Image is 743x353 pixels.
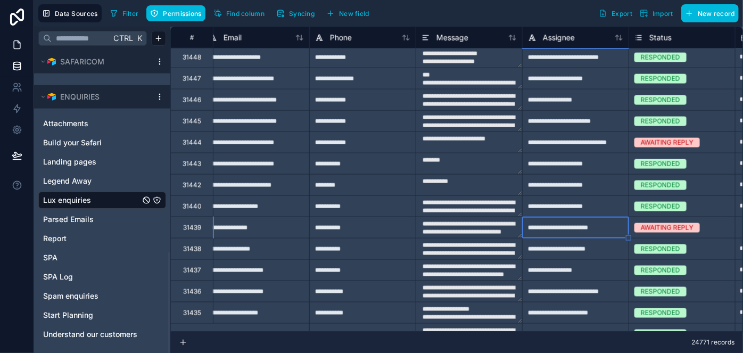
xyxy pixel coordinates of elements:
button: Export [595,4,636,22]
div: RESPONDED [641,266,680,275]
div: 31442 [183,181,201,190]
div: RESPONDED [641,53,680,62]
div: 31438 [183,245,201,253]
span: Data Sources [55,10,98,18]
span: Message [436,32,468,43]
div: RESPONDED [641,74,680,84]
div: 31436 [183,288,201,296]
span: Email [224,32,242,43]
span: SPA Log [43,272,73,282]
div: RESPONDED [641,159,680,169]
div: AWAITING REPLY [641,138,694,147]
div: RESPONDED [641,202,680,211]
button: Syncing [273,5,318,21]
div: RESPONDED [641,180,680,190]
div: Build your Safari [38,134,166,151]
button: New field [323,5,373,21]
div: Landing pages [38,153,166,170]
button: Import [636,4,677,22]
span: Understand our customers [43,329,137,340]
a: Attachments [43,118,140,129]
div: SPA Log [38,268,166,285]
span: Start Planning [43,310,93,321]
span: Export [612,10,632,18]
div: RESPONDED [641,287,680,297]
button: Permissions [146,5,205,21]
a: Start Planning [43,310,140,321]
div: 31437 [183,266,201,275]
span: Landing pages [43,157,96,167]
a: Lux enquiries [43,195,140,206]
span: Legend Away [43,176,92,186]
div: 31435 [183,309,201,317]
span: Ctrl [112,31,134,45]
div: 31446 [183,96,201,104]
span: 24771 records [691,338,734,347]
div: 31440 [183,202,202,211]
div: RESPONDED [641,117,680,126]
span: Status [649,32,672,43]
button: Airtable LogoENQUIRIES [38,89,151,104]
div: Start Planning [38,307,166,324]
div: 31447 [183,75,201,83]
a: Legend Away [43,176,140,186]
div: 31443 [183,160,201,168]
a: Permissions [146,5,209,21]
span: Import [653,10,673,18]
span: SPA [43,252,57,263]
a: Build your Safari [43,137,140,148]
div: 31439 [183,224,201,232]
div: Spam enquiries [38,288,166,305]
button: Filter [106,5,143,21]
a: SPA Log [43,272,140,282]
span: Spam enquiries [43,291,98,301]
span: Build your Safari [43,137,102,148]
span: Parsed Emails [43,214,94,225]
span: Assignee [543,32,575,43]
span: SAFARICOM [60,56,104,67]
div: Attachments [38,115,166,132]
div: Parsed Emails [38,211,166,228]
div: 31434 [183,330,201,339]
div: RESPONDED [641,308,680,318]
a: Syncing [273,5,323,21]
span: Filter [122,10,139,18]
button: Data Sources [38,4,102,22]
a: SPA [43,252,140,263]
a: Report [43,233,140,244]
div: 31448 [183,53,201,62]
span: New field [339,10,369,18]
div: RESPONDED [641,330,680,339]
div: Legend Away [38,173,166,190]
div: RESPONDED [641,244,680,254]
span: Report [43,233,67,244]
span: Syncing [289,10,315,18]
div: Understand our customers [38,326,166,343]
a: New record [677,4,739,22]
div: RESPONDED [641,95,680,105]
span: ENQUIRIES [60,92,100,102]
span: New record [698,10,735,18]
img: Airtable Logo [47,58,56,66]
span: Lux enquiries [43,195,91,206]
span: Find column [226,10,265,18]
img: Airtable Logo [47,93,56,101]
div: SPA [38,249,166,266]
div: Lux enquiries [38,192,166,209]
span: Attachments [43,118,88,129]
div: 31445 [183,117,201,126]
a: Spam enquiries [43,291,140,301]
div: 31444 [183,138,202,147]
span: Phone [330,32,352,43]
div: AWAITING REPLY [641,223,694,233]
span: K [136,35,143,42]
div: # [179,34,205,42]
div: Report [38,230,166,247]
a: Understand our customers [43,329,140,340]
a: Parsed Emails [43,214,140,225]
button: New record [681,4,739,22]
span: Permissions [163,10,201,18]
button: Find column [210,5,268,21]
a: Landing pages [43,157,140,167]
button: Airtable LogoSAFARICOM [38,54,151,69]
